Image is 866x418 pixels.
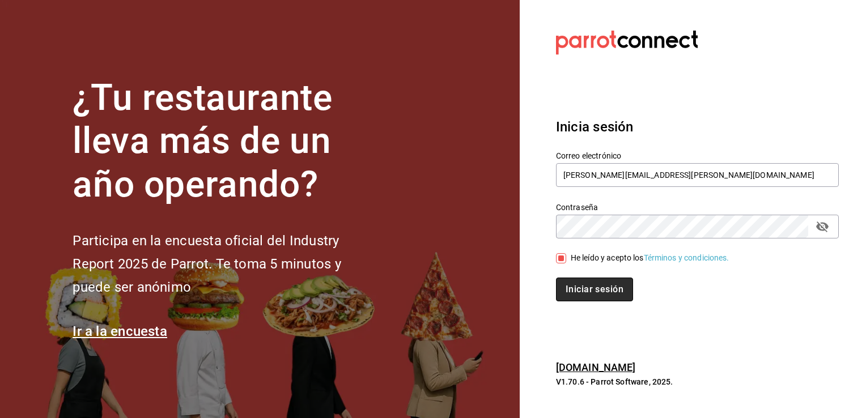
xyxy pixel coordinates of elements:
h3: Inicia sesión [556,117,839,137]
h2: Participa en la encuesta oficial del Industry Report 2025 de Parrot. Te toma 5 minutos y puede se... [73,229,379,298]
div: He leído y acepto los [571,252,729,264]
button: passwordField [813,217,832,236]
h1: ¿Tu restaurante lleva más de un año operando? [73,76,379,207]
a: Términos y condiciones. [644,253,729,262]
a: [DOMAIN_NAME] [556,361,636,373]
button: Iniciar sesión [556,278,633,301]
label: Correo electrónico [556,151,839,159]
label: Contraseña [556,203,839,211]
p: V1.70.6 - Parrot Software, 2025. [556,376,839,387]
a: Ir a la encuesta [73,323,167,339]
input: Ingresa tu correo electrónico [556,163,839,187]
